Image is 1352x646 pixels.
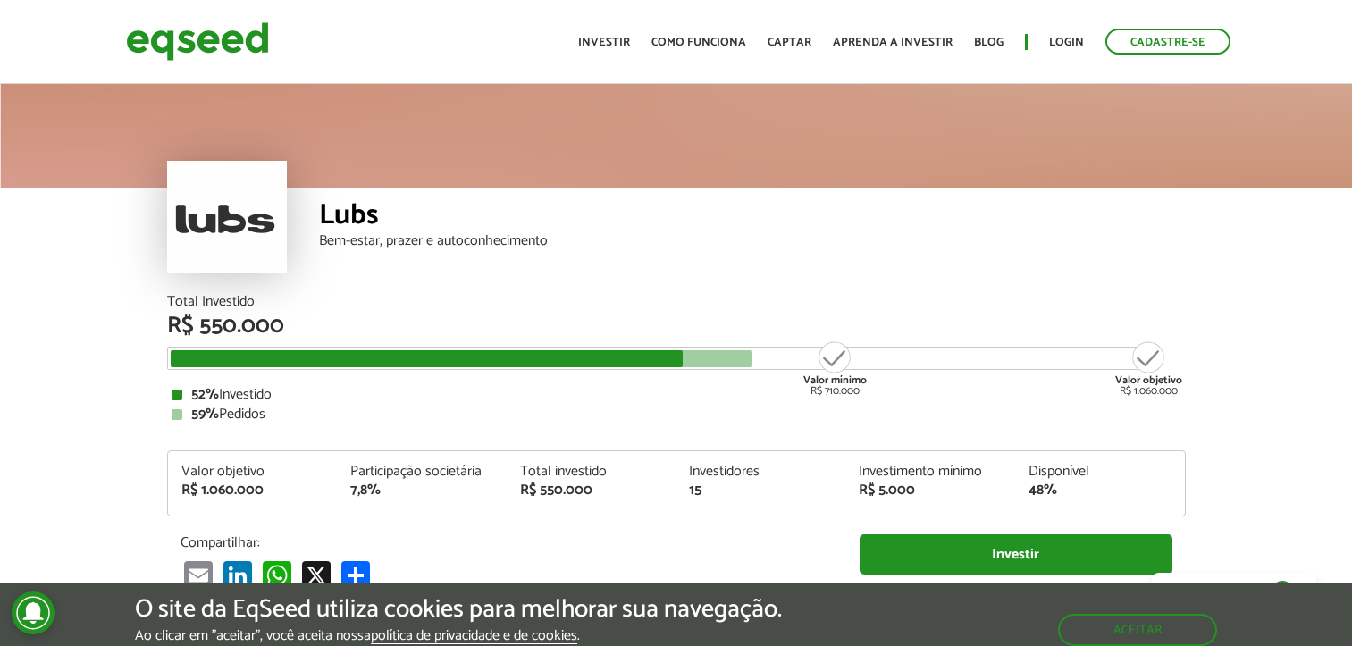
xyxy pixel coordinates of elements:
[859,465,1002,479] div: Investimento mínimo
[651,37,746,48] a: Como funciona
[172,407,1181,422] div: Pedidos
[371,629,577,644] a: política de privacidade e de cookies
[319,234,1186,248] div: Bem-estar, prazer e autoconhecimento
[181,560,216,590] a: Email
[1115,340,1182,397] div: R$ 1.060.000
[319,201,1186,234] div: Lubs
[578,37,630,48] a: Investir
[259,560,295,590] a: WhatsApp
[689,483,832,498] div: 15
[689,465,832,479] div: Investidores
[1049,37,1084,48] a: Login
[974,37,1004,48] a: Blog
[520,465,663,479] div: Total investido
[220,560,256,590] a: LinkedIn
[802,340,869,397] div: R$ 710.000
[1105,29,1230,55] a: Cadastre-se
[1029,483,1171,498] div: 48%
[350,465,493,479] div: Participação societária
[803,372,867,389] strong: Valor mínimo
[298,560,334,590] a: X
[181,483,324,498] div: R$ 1.060.000
[350,483,493,498] div: 7,8%
[191,382,219,407] strong: 52%
[768,37,811,48] a: Captar
[1152,573,1316,610] a: Fale conosco
[1058,614,1217,646] button: Aceitar
[1115,372,1182,389] strong: Valor objetivo
[135,627,782,644] p: Ao clicar em "aceitar", você aceita nossa .
[859,483,1002,498] div: R$ 5.000
[172,388,1181,402] div: Investido
[167,315,1186,338] div: R$ 550.000
[191,402,219,426] strong: 59%
[520,483,663,498] div: R$ 550.000
[833,37,953,48] a: Aprenda a investir
[167,295,1186,309] div: Total Investido
[860,534,1172,575] a: Investir
[338,560,374,590] a: Compartilhar
[135,596,782,624] h5: O site da EqSeed utiliza cookies para melhorar sua navegação.
[181,465,324,479] div: Valor objetivo
[181,534,833,551] p: Compartilhar:
[126,18,269,65] img: EqSeed
[1029,465,1171,479] div: Disponível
